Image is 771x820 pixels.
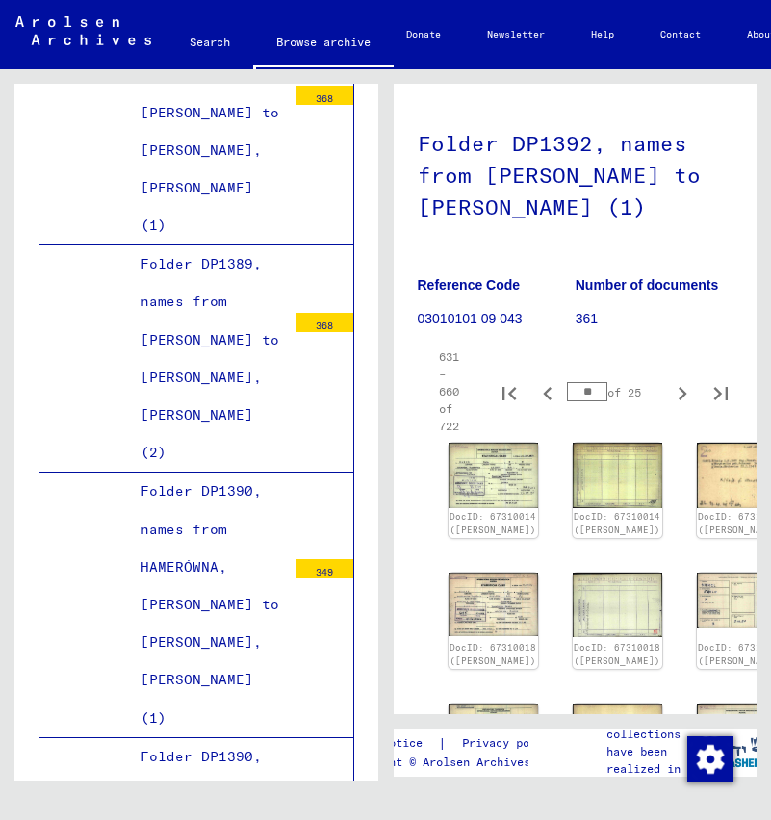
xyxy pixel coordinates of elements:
[418,99,733,247] h1: Folder DP1392, names from [PERSON_NAME] to [PERSON_NAME] (1)
[342,733,579,754] div: |
[576,309,732,329] p: 361
[637,12,724,58] a: Contact
[573,573,662,637] img: 002.jpg
[126,473,286,736] div: Folder DP1390, names from HAMERÓWNA, [PERSON_NAME] to [PERSON_NAME], [PERSON_NAME] (1)
[528,372,567,411] button: Previous page
[447,733,579,754] a: Privacy policy
[383,12,464,58] a: Donate
[253,19,394,69] a: Browse archive
[450,642,536,666] a: DocID: 67310018 ([PERSON_NAME])
[663,372,702,411] button: Next page
[296,313,353,332] div: 368
[490,372,528,411] button: First page
[449,443,538,508] img: 001.jpg
[450,511,536,535] a: DocID: 67310014 ([PERSON_NAME])
[418,277,521,293] b: Reference Code
[15,16,151,45] img: Arolsen_neg.svg
[464,12,568,58] a: Newsletter
[567,383,663,401] div: of 25
[573,704,662,767] img: 002.jpg
[449,704,538,767] img: 001.jpg
[606,743,710,812] p: have been realized in partnership with
[126,245,286,472] div: Folder DP1389, names from [PERSON_NAME] to [PERSON_NAME], [PERSON_NAME] (2)
[568,12,637,58] a: Help
[296,559,353,578] div: 349
[126,18,286,244] div: Folder DP1389, names from [PERSON_NAME] to [PERSON_NAME], [PERSON_NAME] (1)
[698,728,770,776] img: yv_logo.png
[167,19,253,65] a: Search
[576,277,719,293] b: Number of documents
[574,642,660,666] a: DocID: 67310018 ([PERSON_NAME])
[439,348,459,435] div: 631 – 660 of 722
[574,511,660,535] a: DocID: 67310014 ([PERSON_NAME])
[687,736,733,782] img: Change consent
[686,735,732,782] div: Change consent
[418,309,575,329] p: 03010101 09 043
[449,573,538,636] img: 001.jpg
[296,86,353,105] div: 368
[342,754,579,771] p: Copyright © Arolsen Archives, 2021
[573,443,662,508] img: 002.jpg
[702,372,740,411] button: Last page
